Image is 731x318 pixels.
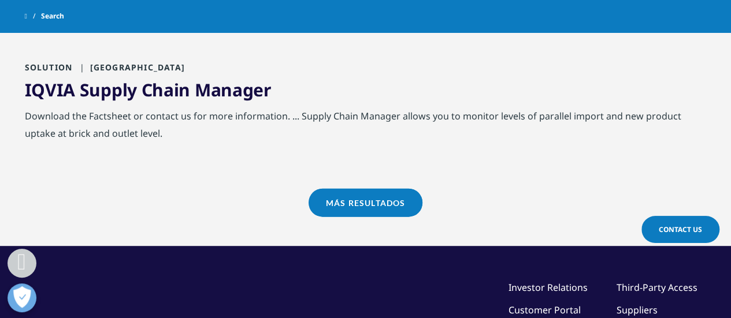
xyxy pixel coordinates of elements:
a: Suppliers [617,304,658,316]
div: Download the Factsheet or contact us for more information. ... Supply Chain Manager allows you to... [25,107,707,148]
span: [GEOGRAPHIC_DATA] [75,62,185,73]
a: Third-Party Access [617,281,697,294]
a: Más resultados [309,189,423,217]
a: Contact Us [641,216,719,243]
a: Investor Relations [509,281,588,294]
a: IQVIA Supply Chain Manager [25,78,271,102]
span: Solution [25,62,73,73]
a: Customer Portal [509,304,581,316]
button: Abrir preferencias [8,283,36,312]
span: Search [41,6,64,27]
span: Contact Us [659,225,702,234]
